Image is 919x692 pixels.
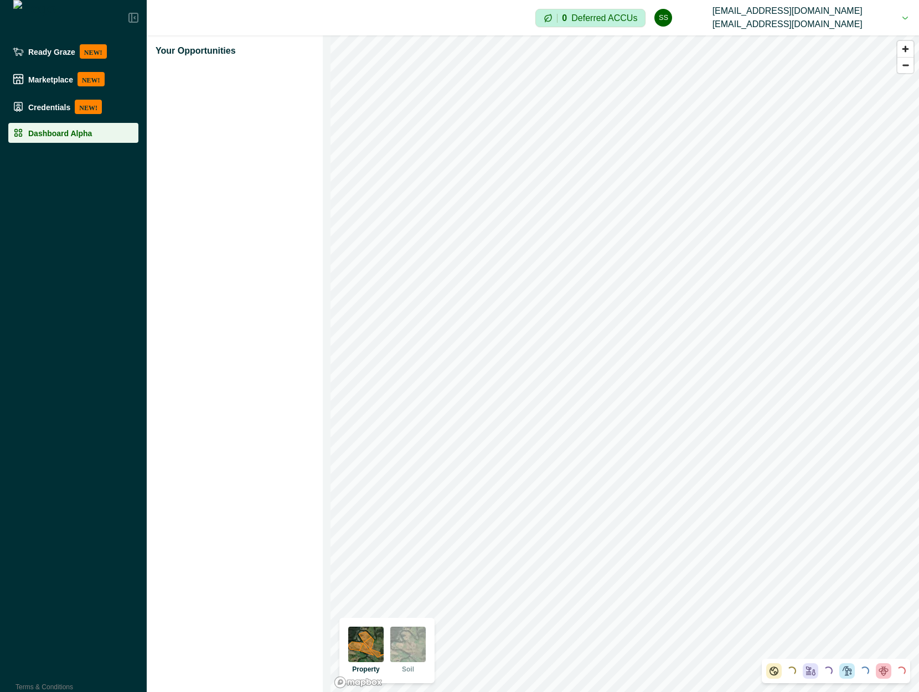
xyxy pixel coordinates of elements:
[334,676,383,689] a: Mapbox logo
[352,664,379,674] p: Property
[897,57,913,73] button: Zoom out
[80,44,107,59] p: NEW!
[562,14,567,23] p: 0
[8,40,138,63] a: Ready GrazeNEW!
[75,100,102,114] p: NEW!
[28,75,73,84] p: Marketplace
[897,58,913,73] span: Zoom out
[390,627,426,662] img: soil preview
[8,95,138,118] a: CredentialsNEW!
[28,102,70,111] p: Credentials
[78,72,105,86] p: NEW!
[16,683,73,691] a: Terms & Conditions
[571,14,637,22] p: Deferred ACCUs
[28,128,92,137] p: Dashboard Alpha
[156,44,236,58] p: Your Opportunities
[348,627,384,662] img: property preview
[897,41,913,57] button: Zoom in
[402,664,414,674] p: Soil
[28,47,75,56] p: Ready Graze
[8,68,138,91] a: MarketplaceNEW!
[8,123,138,143] a: Dashboard Alpha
